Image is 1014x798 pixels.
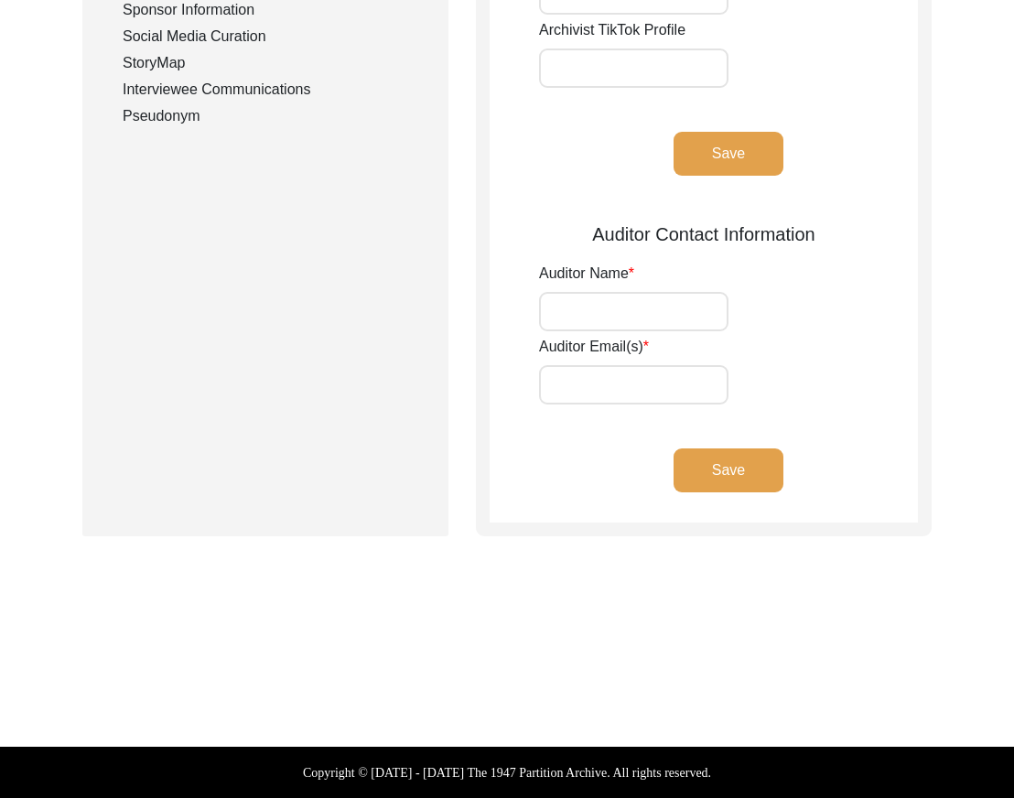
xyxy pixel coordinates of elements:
[123,79,426,101] div: Interviewee Communications
[303,763,711,782] label: Copyright © [DATE] - [DATE] The 1947 Partition Archive. All rights reserved.
[539,336,649,358] label: Auditor Email(s)
[123,105,426,127] div: Pseudonym
[674,132,783,176] button: Save
[674,448,783,492] button: Save
[123,52,426,74] div: StoryMap
[539,19,685,41] label: Archivist TikTok Profile
[539,263,634,285] label: Auditor Name
[123,26,426,48] div: Social Media Curation
[490,221,918,248] div: Auditor Contact Information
